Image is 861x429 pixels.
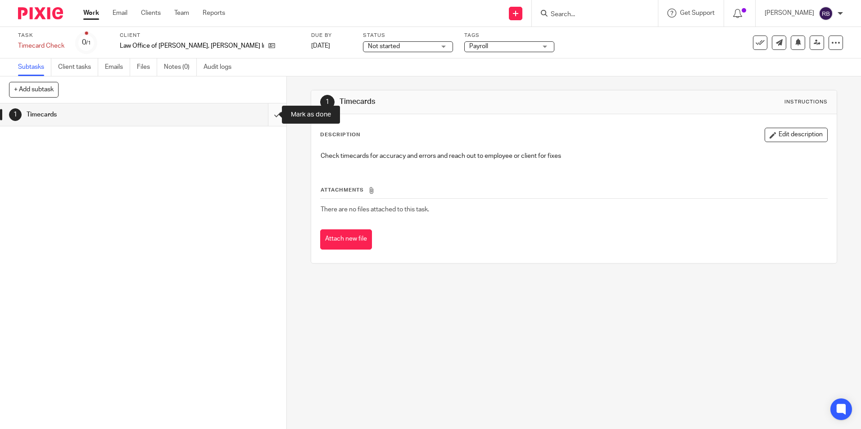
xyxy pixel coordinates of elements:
[120,41,264,50] p: Law Office of [PERSON_NAME], [PERSON_NAME] Immigration Law
[311,32,352,39] label: Due by
[464,32,554,39] label: Tags
[141,9,161,18] a: Clients
[203,9,225,18] a: Reports
[18,58,51,76] a: Subtasks
[9,82,59,97] button: + Add subtask
[469,43,488,49] span: Payroll
[363,32,453,39] label: Status
[82,37,91,48] div: 0
[27,108,181,121] h1: Timecards
[18,32,64,39] label: Task
[550,11,631,19] input: Search
[765,9,814,18] p: [PERSON_NAME]
[83,9,99,18] a: Work
[18,41,64,50] div: Timecard Check
[320,95,335,109] div: 1
[18,7,63,19] img: Pixie
[321,188,364,192] span: Attachments
[9,108,22,121] div: 1
[86,40,91,45] small: /1
[321,206,429,213] span: There are no files attached to this task.
[174,9,189,18] a: Team
[680,10,715,16] span: Get Support
[311,43,330,49] span: [DATE]
[204,58,238,76] a: Audit logs
[765,128,828,142] button: Edit description
[137,58,157,76] a: Files
[164,58,197,76] a: Notes (0)
[105,58,130,76] a: Emails
[819,6,833,21] img: svg%3E
[368,43,400,49] span: Not started
[113,9,127,18] a: Email
[120,32,300,39] label: Client
[784,98,828,106] div: Instructions
[340,97,593,107] h1: Timecards
[320,229,372,250] button: Attach new file
[321,152,827,161] p: Check timecards for accuracy and errors and reach out to employee or client for fixes
[58,58,98,76] a: Client tasks
[320,131,360,139] p: Description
